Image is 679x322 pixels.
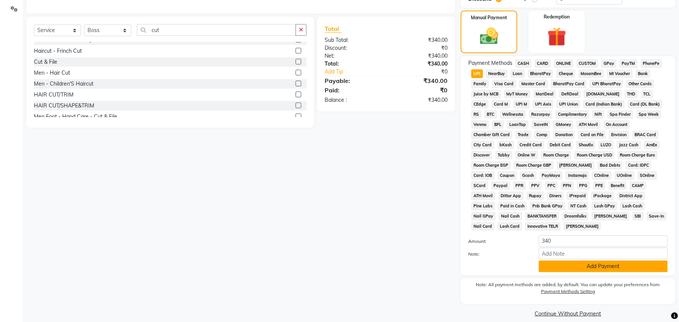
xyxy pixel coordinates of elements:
span: Card M [492,100,510,109]
span: [PERSON_NAME] [564,222,601,231]
span: Card (Indian Bank) [583,100,625,109]
div: Discount: [319,44,386,52]
span: MariDeal [533,90,556,98]
span: BFL [492,120,504,129]
span: On Account [604,120,630,129]
span: MosamBee [578,69,604,78]
span: CEdge [471,100,489,109]
div: ₹340.00 [386,76,453,85]
div: HAIR CUT/SHAPE&TRIM [34,102,94,110]
span: Gcash [520,171,536,180]
span: NT Cash [568,202,589,210]
div: Balance : [319,96,386,104]
span: Comp [534,130,550,139]
span: Dreamfolks [562,212,589,221]
span: PPC [545,181,558,190]
span: CUSTOM [576,59,598,68]
span: CARD [535,59,551,68]
span: Card: IOB [471,171,495,180]
span: Master Card [519,80,548,88]
span: SBI [632,212,644,221]
span: Loan [510,69,525,78]
label: Amount: [463,238,533,245]
img: _gift.svg [541,25,572,49]
span: Spa Week [636,110,661,119]
span: Credit Card [517,141,544,149]
span: Nail Card [471,222,495,231]
span: Family [471,80,489,88]
input: Amount [539,235,668,247]
span: Save-In [647,212,667,221]
span: NearBuy [486,69,507,78]
label: Payment Methods Setting [541,288,595,295]
span: UPI M [513,100,530,109]
label: Redemption [544,14,570,20]
span: CAMP [630,181,646,190]
span: SaveIN [532,120,550,129]
span: Rupay [527,192,544,200]
span: Lash GPay [592,202,617,210]
div: Paid: [319,86,386,95]
span: Coupon [498,171,517,180]
span: Chamber Gift Card [471,130,512,139]
span: BANKTANSFER [525,212,559,221]
label: Manual Payment [471,14,507,21]
span: Pine Labs [471,202,495,210]
span: ATH Movil [471,192,495,200]
span: PPV [529,181,542,190]
div: Cut & File [34,58,57,66]
span: PPG [577,181,590,190]
span: Dittor App [498,192,524,200]
span: Benefit [608,181,627,190]
span: Lash Cash [620,202,645,210]
span: PayTM [619,59,638,68]
div: ₹0 [386,44,453,52]
span: Wellnessta [500,110,526,119]
span: Instamojo [566,171,589,180]
span: BRAC Card [632,130,659,139]
span: Online W [515,151,538,159]
span: Juice by MCB [471,90,501,98]
div: HAIR CUT/TRIM [34,91,74,99]
span: Razorpay [529,110,553,119]
span: District App [617,192,645,200]
span: Room Charge USD [574,151,615,159]
label: Note: All payment methods are added, by default. You can update your preferences from [468,281,668,298]
div: Haircut - Frinch Cut [34,47,82,55]
span: Envision [609,130,629,139]
span: Room Charge GBP [514,161,554,170]
a: Add Tip [319,68,397,76]
span: [DOMAIN_NAME] [584,90,622,98]
span: Debit Card [547,141,573,149]
span: Shoutlo [576,141,595,149]
span: PPN [561,181,574,190]
span: ATH Movil [576,120,601,129]
span: Discover [471,151,492,159]
span: Bank [636,69,650,78]
span: Spa Finder [607,110,633,119]
span: Cheque [556,69,575,78]
span: GMoney [553,120,573,129]
span: SOnline [638,171,657,180]
span: Trade [515,130,531,139]
span: Nail GPay [471,212,496,221]
span: [PERSON_NAME] [592,212,629,221]
span: UPI Union [556,100,580,109]
span: THD [625,90,638,98]
span: Visa Card [492,80,516,88]
span: ONLINE [554,59,573,68]
span: Card (DL Bank) [628,100,662,109]
span: [PERSON_NAME] [557,161,595,170]
div: ₹340.00 [386,60,453,68]
span: Innovative TELR [525,222,561,231]
span: LUZO [598,141,614,149]
input: Search or Scan [137,24,296,36]
div: Net: [319,52,386,60]
span: Paid in Cash [498,202,527,210]
span: Other Cards [626,80,654,88]
span: Room Charge EGP [471,161,511,170]
span: SCard [471,181,488,190]
span: bKash [497,141,514,149]
span: Venmo [471,120,489,129]
span: PPR [513,181,526,190]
